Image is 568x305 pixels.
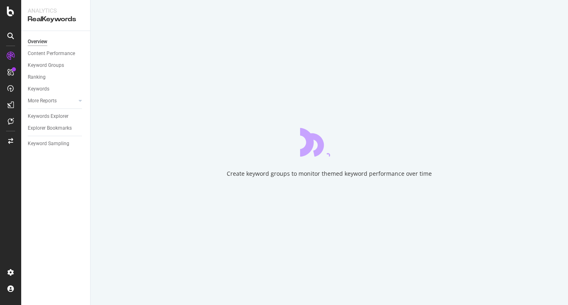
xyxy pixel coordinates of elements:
a: Keyword Groups [28,61,84,70]
div: RealKeywords [28,15,84,24]
a: Keywords [28,85,84,93]
a: Content Performance [28,49,84,58]
div: Overview [28,38,47,46]
div: Explorer Bookmarks [28,124,72,133]
a: Ranking [28,73,84,82]
div: Keyword Sampling [28,139,69,148]
div: Create keyword groups to monitor themed keyword performance over time [227,170,432,178]
a: Overview [28,38,84,46]
div: Keywords [28,85,49,93]
div: Content Performance [28,49,75,58]
a: Keyword Sampling [28,139,84,148]
a: More Reports [28,97,76,105]
div: More Reports [28,97,57,105]
div: Keyword Groups [28,61,64,70]
a: Keywords Explorer [28,112,84,121]
div: Keywords Explorer [28,112,69,121]
div: Analytics [28,7,84,15]
div: animation [300,127,359,157]
div: Ranking [28,73,46,82]
a: Explorer Bookmarks [28,124,84,133]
